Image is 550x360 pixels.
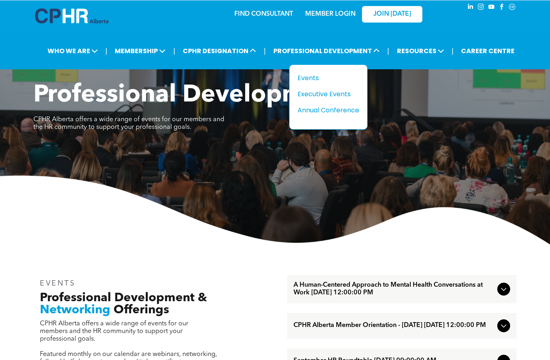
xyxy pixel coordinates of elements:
span: Professional Development [33,83,342,108]
a: MEMBER LOGIN [305,11,356,17]
a: youtube [487,2,496,13]
a: JOIN [DATE] [362,6,422,23]
li: | [452,43,454,59]
span: Offerings [114,304,169,316]
span: JOIN [DATE] [373,10,411,18]
a: instagram [476,2,485,13]
span: PROFESSIONAL DEVELOPMENT [271,43,382,58]
div: Events [298,73,353,83]
a: FIND CONSULTANT [234,11,293,17]
img: A blue and white logo for cp alberta [35,8,108,23]
div: Executive Events [298,89,353,99]
a: Social network [508,2,517,13]
a: Events [298,73,359,83]
span: Professional Development & [40,292,207,304]
span: Networking [40,304,110,316]
a: Executive Events [298,89,359,99]
li: | [264,43,266,59]
a: CAREER CENTRE [459,43,517,58]
li: | [387,43,389,59]
span: WHO WE ARE [45,43,100,58]
span: A Human-Centered Approach to Mental Health Conversations at Work [DATE] 12:00:00 PM [294,281,494,297]
span: MEMBERSHIP [112,43,168,58]
span: EVENTS [40,280,76,287]
span: CPHR Alberta offers a wide range of events for our members and the HR community to support your p... [33,116,224,130]
li: | [105,43,108,59]
a: Annual Conference [298,105,359,115]
a: linkedin [466,2,475,13]
span: CPHR Alberta Member Orientation - [DATE] [DATE] 12:00:00 PM [294,322,494,329]
span: CPHR Alberta offers a wide range of events for our members and the HR community to support your p... [40,321,188,342]
li: | [173,43,175,59]
a: facebook [497,2,506,13]
span: CPHR DESIGNATION [180,43,258,58]
span: RESOURCES [395,43,447,58]
div: Annual Conference [298,105,353,115]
